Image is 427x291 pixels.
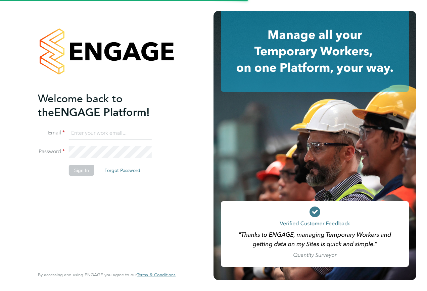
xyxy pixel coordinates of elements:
span: Welcome back to the [38,92,123,119]
label: Email [38,129,65,136]
a: Terms & Conditions [137,272,176,278]
span: Terms & Conditions [137,272,176,278]
button: Sign In [69,165,94,176]
label: Password [38,148,65,155]
h2: ENGAGE Platform! [38,92,169,119]
button: Forgot Password [99,165,146,176]
input: Enter your work email... [69,127,152,139]
span: By accessing and using ENGAGE you agree to our [38,272,176,278]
